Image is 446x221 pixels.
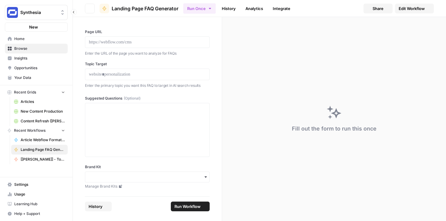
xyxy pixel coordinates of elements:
p: Enter the primary topic you want this FAQ to target in AI search results [85,83,210,89]
label: Page URL [85,29,210,35]
span: Help + Support [14,211,65,216]
span: Share [373,5,383,12]
a: Articles [11,97,68,107]
a: Your Data [5,73,68,83]
span: Run Workflow [174,203,201,209]
span: Learning Hub [14,201,65,207]
span: (Optional) [124,96,140,101]
a: Opportunities [5,63,68,73]
span: Content Refresh ([PERSON_NAME]) [21,118,65,124]
a: Home [5,34,68,44]
span: New Content Production [21,109,65,114]
a: Manage Brand Kits [85,184,210,189]
span: Recent Grids [14,90,36,95]
span: Usage [14,192,65,197]
button: Recent Workflows [5,126,68,135]
label: Topic Target [85,61,210,67]
button: Run Workflow [171,202,210,211]
a: Learning Hub [5,199,68,209]
a: Article Webflow Formatter [11,135,68,145]
button: Recent Grids [5,88,68,97]
span: Landing Page FAQ Generator [112,5,178,12]
button: Run Once [183,3,216,14]
img: Synthesia Logo [7,7,18,18]
a: Landing Page FAQ Generator [11,145,68,155]
span: New [29,24,38,30]
span: [[PERSON_NAME]] - Tools & Features Pages Refreshe - [MAIN WORKFLOW] [21,157,65,162]
a: New Content Production [11,107,68,116]
span: Synthesia [20,9,57,15]
span: Insights [14,56,65,61]
a: Insights [5,53,68,63]
label: Suggested Questions [85,96,210,101]
span: Articles [21,99,65,104]
span: History [89,203,103,209]
span: Article Webflow Formatter [21,137,65,143]
button: Workspace: Synthesia [5,5,68,20]
button: Share [363,4,393,13]
a: Browse [5,44,68,53]
button: History [85,202,112,211]
a: Usage [5,189,68,199]
a: Settings [5,180,68,189]
span: Edit Workflow [399,5,425,12]
a: Edit Workflow [395,4,434,13]
span: Settings [14,182,65,187]
a: Content Refresh ([PERSON_NAME]) [11,116,68,126]
span: Recent Workflows [14,128,46,133]
a: [[PERSON_NAME]] - Tools & Features Pages Refreshe - [MAIN WORKFLOW] [11,155,68,164]
button: New [5,22,68,32]
a: Analytics [242,4,267,13]
button: Help + Support [5,209,68,219]
span: Your Data [14,75,65,80]
span: Browse [14,46,65,51]
a: Landing Page FAQ Generator [100,4,178,13]
a: History [218,4,239,13]
span: Opportunities [14,65,65,71]
span: Home [14,36,65,42]
span: Landing Page FAQ Generator [21,147,65,152]
p: Enter the URL of the page you want to analyze for FAQs [85,50,210,56]
label: Brand Kit [85,164,210,170]
div: Fill out the form to run this once [292,124,377,133]
a: Integrate [269,4,294,13]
